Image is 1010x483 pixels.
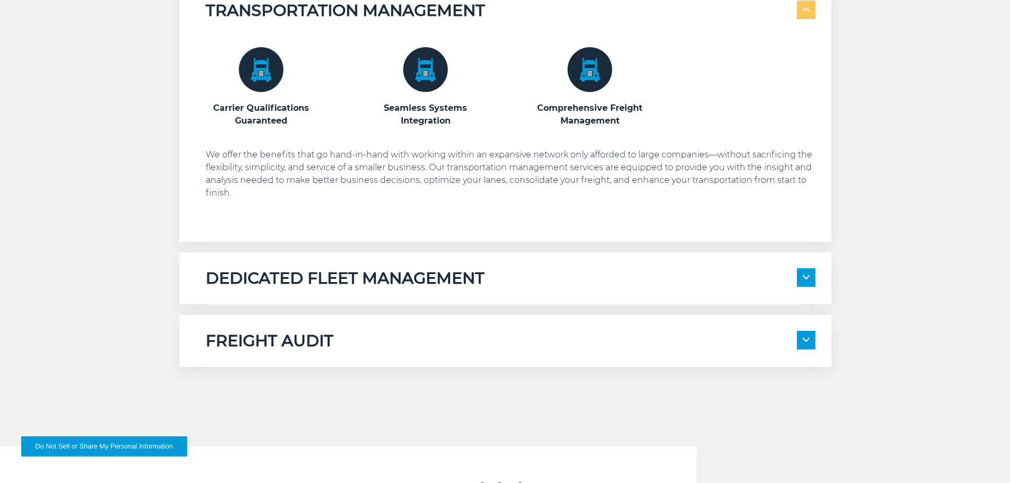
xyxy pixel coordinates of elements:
[206,1,485,21] h5: TRANSPORTATION MANAGEMENT
[206,102,317,127] h3: Carrier Qualifications Guaranteed
[21,436,187,456] button: Do Not Sell or Share My Personal Information
[206,331,333,351] h5: FREIGHT AUDIT
[206,268,485,288] h5: DEDICATED FLEET MANAGEMENT
[534,102,646,127] h3: Comprehensive Freight Management
[803,7,810,12] img: arrow
[206,148,815,199] p: We offer the benefits that go hand-in-hand with working within an expansive network only afforded...
[803,338,810,342] img: arrow
[370,102,481,127] h3: Seamless Systems Integration
[803,275,810,279] img: arrow
[957,432,1010,483] iframe: Chat Widget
